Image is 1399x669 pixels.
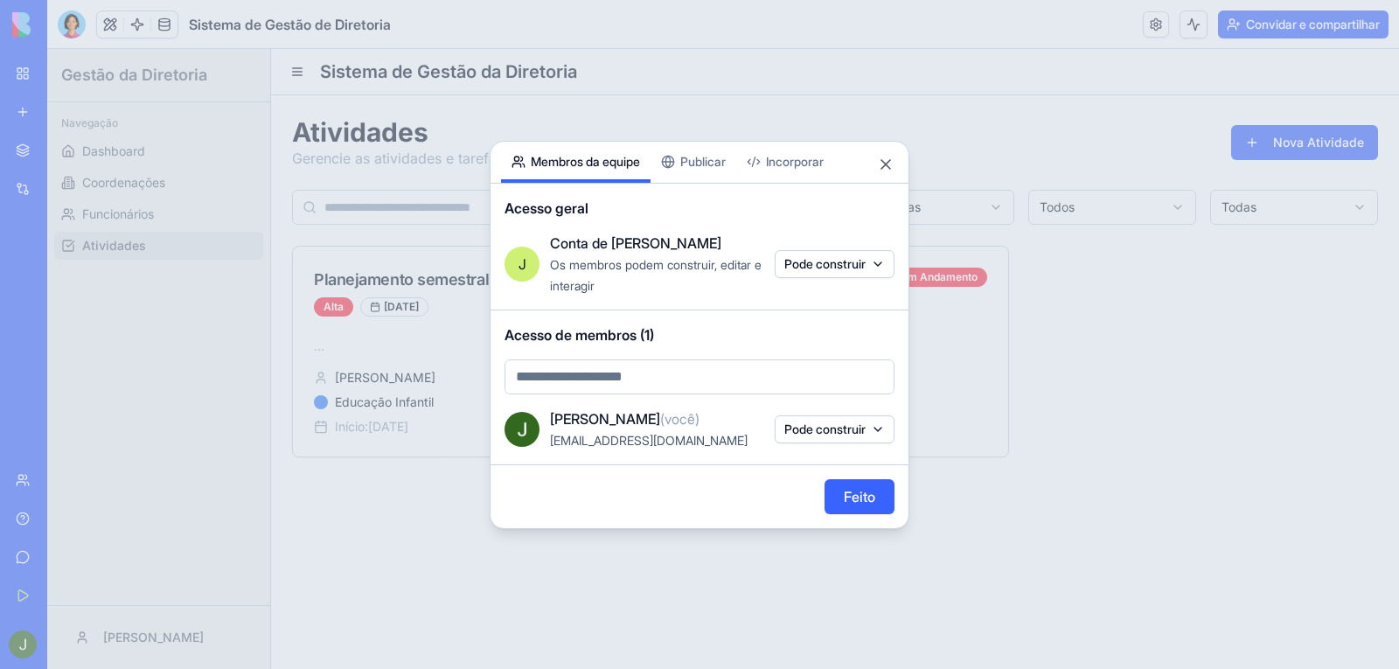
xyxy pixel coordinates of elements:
[7,151,216,179] a: Funcionários
[550,410,660,428] font: [PERSON_NAME]
[784,422,866,436] font: Pode construir
[35,94,98,111] span: Dashboard
[845,219,940,238] div: Em Andamento
[657,369,730,387] span: Início: [DATE]
[267,219,442,243] div: Planejamento semestral
[245,99,537,120] p: Gerencie as atividades e tarefas da diretoria
[531,154,640,169] font: Membros da equipe
[245,67,537,99] h1: Atividades
[267,289,571,306] p: ...
[505,412,539,447] img: ACg8ocIspyNl0f8hfb4bAaA_S6oWeVfi_hJl_GBqU1fh7dCzgWM2xw=s96-c
[519,255,526,273] font: J
[636,289,940,306] p: ...
[636,248,675,268] div: Alta
[775,250,894,278] button: Pode construir
[7,120,216,148] a: Coordenações
[35,188,99,206] span: Atividades
[550,257,762,293] font: Os membros podem construir, editar e interagir
[35,125,118,143] span: Coordenações
[35,157,107,174] span: Funcionários
[7,88,216,116] a: Dashboard
[273,10,530,35] h1: Sistema de Gestão da Diretoria
[657,320,700,338] span: Dayane
[657,345,755,362] span: Educação Infantil
[636,219,716,243] div: Orientativo
[844,488,875,505] font: Feito
[288,345,386,362] span: Educação Infantil
[313,248,381,268] div: [DATE]
[680,154,726,169] font: Publicar
[766,154,824,169] font: Incorporar
[1184,76,1331,111] button: Nova Atividade
[288,369,361,387] span: Início: [DATE]
[476,219,571,238] div: Em Andamento
[14,14,209,38] h2: Gestão da Diretoria
[660,410,699,428] font: (você)
[267,248,306,268] div: Alta
[784,256,866,271] font: Pode construir
[7,60,216,88] div: Navegação
[505,199,588,217] font: Acesso geral
[550,234,721,252] font: Conta de [PERSON_NAME]
[56,580,157,597] span: [PERSON_NAME]
[288,320,388,338] span: [PERSON_NAME]
[7,183,216,211] a: Atividades
[682,248,750,268] div: [DATE]
[825,479,894,514] button: Feito
[775,415,894,443] button: Pode construir
[505,326,654,344] font: Acesso de membros (1)
[14,571,209,606] button: [PERSON_NAME]
[550,433,748,448] font: [EMAIL_ADDRESS][DOMAIN_NAME]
